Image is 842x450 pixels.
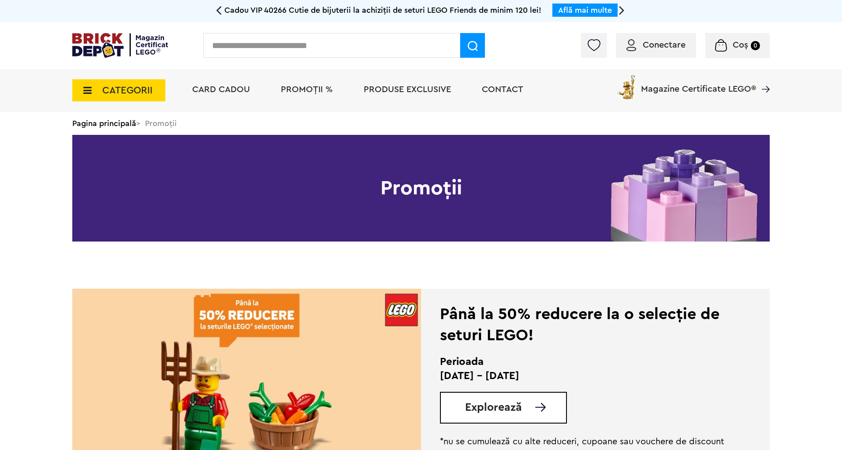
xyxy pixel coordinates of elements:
[465,402,522,413] span: Explorează
[641,73,756,93] span: Magazine Certificate LEGO®
[643,41,686,49] span: Conectare
[465,402,566,413] a: Explorează
[440,369,726,383] p: [DATE] - [DATE]
[281,85,333,94] a: PROMOȚII %
[192,85,250,94] a: Card Cadou
[72,135,770,242] h1: Promoții
[224,6,541,14] span: Cadou VIP 40266 Cutie de bijuterii la achiziții de seturi LEGO Friends de minim 120 lei!
[102,86,153,95] span: CATEGORII
[626,41,686,49] a: Conectare
[558,6,612,14] a: Află mai multe
[440,304,726,346] div: Până la 50% reducere la o selecție de seturi LEGO!
[756,73,770,82] a: Magazine Certificate LEGO®
[733,41,748,49] span: Coș
[364,85,451,94] a: Produse exclusive
[482,85,523,94] a: Contact
[440,355,726,369] h2: Perioada
[72,119,136,127] a: Pagina principală
[440,436,726,447] p: *nu se cumulează cu alte reduceri, cupoane sau vouchere de discount
[72,112,770,135] div: > Promoții
[751,41,760,50] small: 0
